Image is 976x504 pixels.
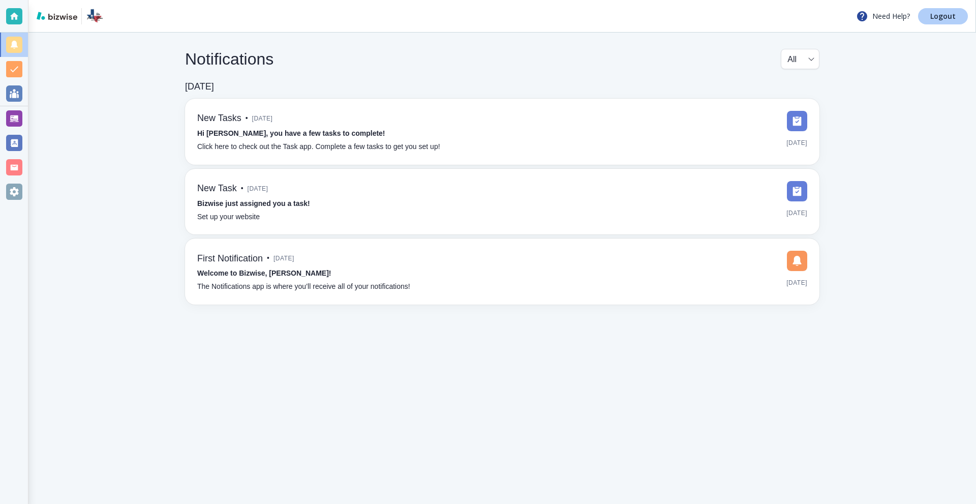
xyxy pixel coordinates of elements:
[185,81,214,93] h6: [DATE]
[185,99,819,165] a: New Tasks•[DATE]Hi [PERSON_NAME], you have a few tasks to complete!Click here to check out the Ta...
[786,275,807,290] span: [DATE]
[787,251,807,271] img: DashboardSidebarNotification.svg
[185,169,819,235] a: New Task•[DATE]Bizwise just assigned you a task!Set up your website[DATE]
[197,269,331,277] strong: Welcome to Bizwise, [PERSON_NAME]!
[252,111,273,126] span: [DATE]
[246,113,248,124] p: •
[856,10,910,22] p: Need Help?
[241,183,243,194] p: •
[197,212,260,223] p: Set up your website
[786,135,807,151] span: [DATE]
[930,13,956,20] p: Logout
[86,8,104,24] img: Lone Star DOT Consultants and Compliance
[787,181,807,201] img: DashboardSidebarTasks.svg
[197,183,237,194] h6: New Task
[197,281,410,292] p: The Notifications app is where you’ll receive all of your notifications!
[787,111,807,131] img: DashboardSidebarTasks.svg
[185,49,273,69] h4: Notifications
[267,253,269,264] p: •
[786,205,807,221] span: [DATE]
[185,239,819,305] a: First Notification•[DATE]Welcome to Bizwise, [PERSON_NAME]!The Notifications app is where you’ll ...
[197,253,263,264] h6: First Notification
[197,141,440,153] p: Click here to check out the Task app. Complete a few tasks to get you set up!
[197,113,241,124] h6: New Tasks
[197,129,385,137] strong: Hi [PERSON_NAME], you have a few tasks to complete!
[787,49,813,69] div: All
[248,181,268,196] span: [DATE]
[37,12,77,20] img: bizwise
[273,251,294,266] span: [DATE]
[197,199,310,207] strong: Bizwise just assigned you a task!
[918,8,968,24] a: Logout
